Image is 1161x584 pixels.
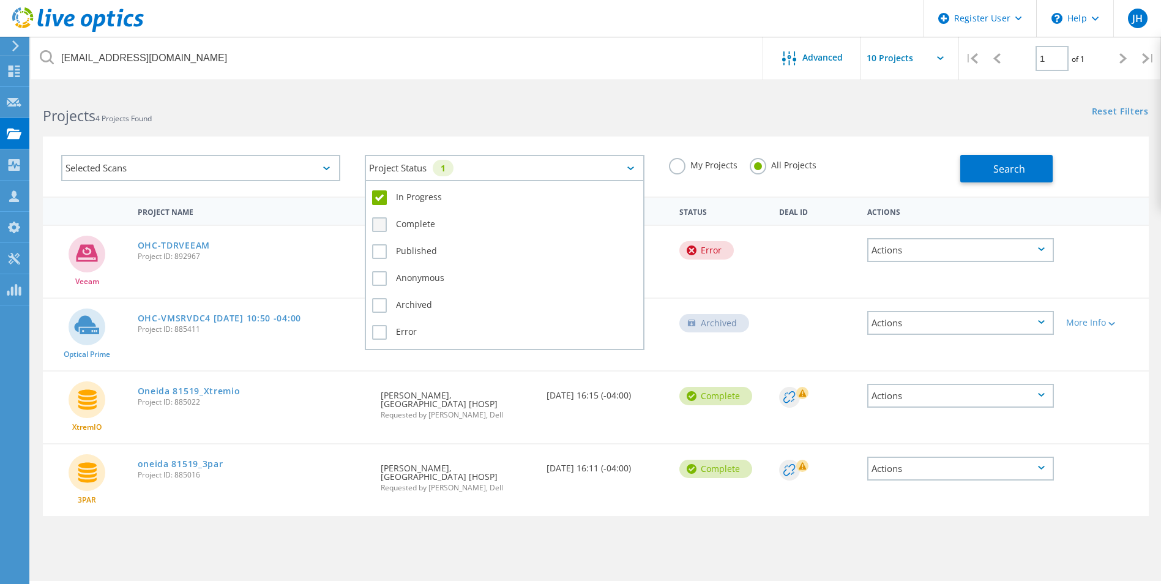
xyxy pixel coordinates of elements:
div: Actions [867,384,1054,408]
label: Error [372,325,636,340]
div: Complete [679,460,752,478]
label: Archived [372,298,636,313]
div: Status [673,200,773,222]
div: Complete [679,387,752,405]
span: Advanced [802,53,843,62]
div: Deal Id [773,200,862,222]
a: Reset Filters [1092,107,1149,118]
span: Project ID: 885022 [138,399,369,406]
div: Project Status [365,155,644,181]
div: More Info [1066,318,1143,327]
span: Project ID: 892967 [138,253,369,260]
label: All Projects [750,158,816,170]
span: Veeam [75,278,99,285]
div: [DATE] 16:15 (-04:00) [540,372,673,412]
span: of 1 [1072,54,1084,64]
div: 1 [433,160,454,176]
label: Anonymous [372,271,636,286]
label: Complete [372,217,636,232]
div: Archived [679,314,749,332]
div: Selected Scans [61,155,340,181]
span: Requested by [PERSON_NAME], Dell [381,484,534,492]
span: Requested by [PERSON_NAME], Dell [381,411,534,419]
span: Project ID: 885411 [138,326,369,333]
span: 4 Projects Found [95,113,152,124]
span: XtremIO [72,424,102,431]
div: | [959,37,984,80]
div: Actions [867,311,1054,335]
span: Search [993,162,1025,176]
div: [PERSON_NAME], [GEOGRAPHIC_DATA] [HOSP] [375,372,540,431]
span: JH [1132,13,1143,23]
div: Actions [867,238,1054,262]
label: In Progress [372,190,636,205]
input: Search projects by name, owner, ID, company, etc [31,37,764,80]
a: oneida 81519_3par [138,460,223,468]
a: Oneida 81519_Xtremio [138,387,241,395]
button: Search [960,155,1053,182]
span: Project ID: 885016 [138,471,369,479]
a: OHC-TDRVEEAM [138,241,210,250]
div: [DATE] 16:11 (-04:00) [540,444,673,485]
a: OHC-VMSRVDC4 [DATE] 10:50 -04:00 [138,314,301,323]
svg: \n [1051,13,1062,24]
label: My Projects [669,158,737,170]
label: Published [372,244,636,259]
div: | [1136,37,1161,80]
span: 3PAR [78,496,96,504]
div: Project Name [132,200,375,222]
b: Projects [43,106,95,125]
a: Live Optics Dashboard [12,26,144,34]
div: Actions [867,457,1054,481]
div: Actions [861,200,1060,222]
div: Error [679,241,734,260]
div: [PERSON_NAME], [GEOGRAPHIC_DATA] [HOSP] [375,444,540,504]
span: Optical Prime [64,351,110,358]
